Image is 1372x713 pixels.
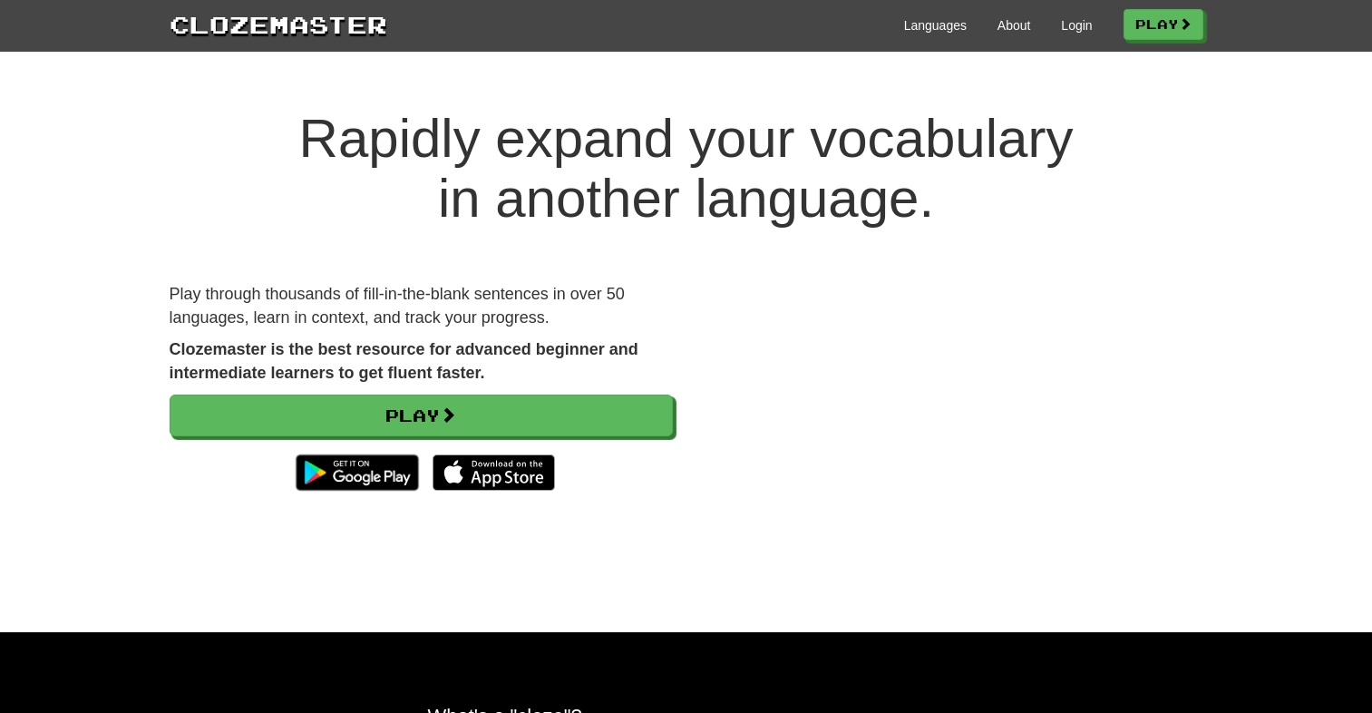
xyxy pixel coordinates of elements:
[433,454,555,491] img: Download_on_the_App_Store_Badge_US-UK_135x40-25178aeef6eb6b83b96f5f2d004eda3bffbb37122de64afbaef7...
[287,445,427,500] img: Get it on Google Play
[904,16,967,34] a: Languages
[170,395,673,436] a: Play
[1061,16,1092,34] a: Login
[170,340,638,382] strong: Clozemaster is the best resource for advanced beginner and intermediate learners to get fluent fa...
[170,7,387,41] a: Clozemaster
[997,16,1031,34] a: About
[1124,9,1203,40] a: Play
[170,283,673,329] p: Play through thousands of fill-in-the-blank sentences in over 50 languages, learn in context, and...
